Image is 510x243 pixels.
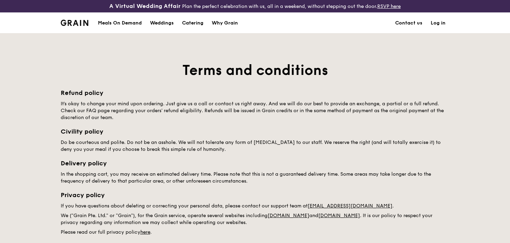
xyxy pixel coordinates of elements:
[61,229,450,236] p: Please read our full privacy policy .
[61,139,450,153] div: Do be courteous and polite. Do not be an asshole. We will not tolerate any form of [MEDICAL_DATA]...
[61,100,450,121] div: It's okay to change your mind upon ordering. Just give us a call or contact us right away. And we...
[146,13,178,33] a: Weddings
[391,13,427,33] a: Contact us
[61,171,450,185] div: In the shopping cart, you may receive an estimated delivery time. Please note that this is not a ...
[268,213,309,218] a: [DOMAIN_NAME]
[61,88,450,98] h3: Refund policy
[140,229,150,235] a: here
[109,3,181,10] h3: A Virtual Wedding Affair
[61,158,450,168] h3: Delivery policy
[61,12,89,33] a: GrainGrain
[61,203,450,210] p: If you have questions about deleting or correcting your personal data, please contact our support...
[178,13,208,33] a: Catering
[61,212,450,226] p: We ("Grain Pte. Ltd." or "Grain"), for the Grain service, operate several websites including and ...
[61,20,89,26] img: Grain
[61,127,450,136] h3: Civility policy
[61,190,450,200] h3: Privacy policy
[98,13,142,33] div: Meals On Demand
[377,3,401,9] a: RSVP here
[427,13,450,33] a: Log in
[85,3,425,10] div: Plan the perfect celebration with us, all in a weekend, without stepping out the door.
[61,61,450,80] h1: Terms and conditions
[150,13,174,33] div: Weddings
[212,13,238,33] div: Why Grain
[182,13,203,33] div: Catering
[318,213,360,218] a: [DOMAIN_NAME]
[208,13,242,33] a: Why Grain
[308,203,392,209] a: [EMAIL_ADDRESS][DOMAIN_NAME]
